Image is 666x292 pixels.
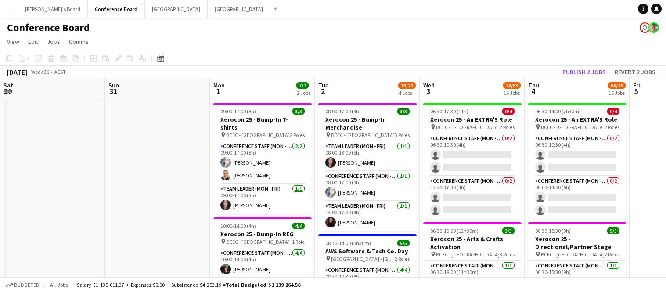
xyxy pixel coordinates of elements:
[213,103,312,214] app-job-card: 09:00-17:00 (8h)3/3Xerocon 25 - Bump-In T-shirts BCEC - [GEOGRAPHIC_DATA]2 RolesConference Staff ...
[318,103,417,231] app-job-card: 08:00-17:00 (9h)3/3Xerocon 25 - Bump-In Merchandise BCEC - [GEOGRAPHIC_DATA]3 RolesTeam Leader (M...
[541,124,605,130] span: BCEC - [GEOGRAPHIC_DATA]
[290,132,305,138] span: 2 Roles
[640,22,650,33] app-user-avatar: Kristelle Bristow
[527,86,539,96] span: 4
[528,176,626,219] app-card-role: Conference Staff (Mon - Fri)0/208:00-14:00 (6h)
[25,36,42,47] a: Edit
[317,86,328,96] span: 2
[77,281,300,288] div: Salary $1 135 011.37 + Expenses $0.00 + Subsistence $4 253.19 =
[29,68,51,75] span: Week 36
[220,108,256,115] span: 09:00-17:00 (8h)
[296,82,309,89] span: 7/7
[535,227,571,234] span: 06:30-15:30 (9h)
[430,227,479,234] span: 06:30-19:00 (12h30m)
[399,90,415,96] div: 4 Jobs
[528,235,626,251] h3: Xerocon 25 - Directional/Partner Stage
[503,82,521,89] span: 78/83
[325,108,361,115] span: 08:00-17:00 (9h)
[69,38,89,46] span: Comms
[226,132,290,138] span: BCEC - [GEOGRAPHIC_DATA]
[108,81,119,89] span: Sun
[318,171,417,201] app-card-role: Conference Staff (Mon - Fri)1/108:00-17:00 (9h)[PERSON_NAME]
[292,238,305,245] span: 1 Role
[608,82,626,89] span: 66/76
[398,82,416,89] span: 18/20
[14,282,40,288] span: Budgeted
[213,141,312,184] app-card-role: Conference Staff (Mon - Fri)2/209:00-17:00 (8h)[PERSON_NAME][PERSON_NAME]
[208,0,270,18] button: [GEOGRAPHIC_DATA]
[4,280,41,290] button: Budgeted
[430,108,468,115] span: 06:30-17:30 (11h)
[4,36,23,47] a: View
[213,230,312,238] h3: Xerocon 25 - Bump-In REG
[325,240,371,246] span: 08:30-14:00 (5h30m)
[318,115,417,131] h3: Xerocon 25 - Bump-In Merchandise
[605,124,619,130] span: 2 Roles
[611,66,659,78] button: Revert 2 jobs
[297,90,310,96] div: 2 Jobs
[145,0,208,18] button: [GEOGRAPHIC_DATA]
[423,103,522,219] app-job-card: 06:30-17:30 (11h)0/4Xerocon 25 - An EXTRA'S Role BCEC - [GEOGRAPHIC_DATA]2 RolesConference Staff ...
[292,223,305,229] span: 4/4
[423,261,522,291] app-card-role: Conference Staff (Mon - Fri)1/106:30-18:00 (11h30m)[PERSON_NAME]
[422,86,435,96] span: 3
[43,36,64,47] a: Jobs
[48,281,69,288] span: All jobs
[502,108,515,115] span: 0/4
[331,132,395,138] span: BCEC - [GEOGRAPHIC_DATA]
[648,22,659,33] app-user-avatar: Victoria Hunt
[397,108,410,115] span: 3/3
[502,227,515,234] span: 3/3
[535,108,581,115] span: 06:30-14:00 (7h30m)
[541,251,605,258] span: BCEC - [GEOGRAPHIC_DATA]
[395,256,410,262] span: 2 Roles
[423,81,435,89] span: Wed
[331,256,395,262] span: [GEOGRAPHIC_DATA] - [GEOGRAPHIC_DATA]
[318,81,328,89] span: Tue
[423,133,522,176] app-card-role: Conference Staff (Mon - Fri)0/206:30-10:30 (4h)
[65,36,92,47] a: Comms
[528,103,626,219] app-job-card: 06:30-14:00 (7h30m)0/4Xerocon 25 - An EXTRA'S Role BCEC - [GEOGRAPHIC_DATA]2 RolesConference Staf...
[528,115,626,123] h3: Xerocon 25 - An EXTRA'S Role
[226,238,290,245] span: BCEC - [GEOGRAPHIC_DATA]
[395,132,410,138] span: 3 Roles
[436,251,500,258] span: BCEC - [GEOGRAPHIC_DATA]
[608,90,625,96] div: 16 Jobs
[213,184,312,214] app-card-role: Team Leader (Mon - Fri)1/109:00-17:00 (8h)[PERSON_NAME]
[500,251,515,258] span: 3 Roles
[54,68,66,75] div: AEST
[220,223,256,229] span: 10:00-14:00 (4h)
[212,86,225,96] span: 1
[318,247,417,255] h3: AWS Software & Tech Co. Day
[2,86,13,96] span: 30
[318,201,417,231] app-card-role: Team Leader (Mon - Fri)1/113:00-17:00 (4h)[PERSON_NAME]
[213,81,225,89] span: Mon
[7,21,90,34] h1: Conference Board
[633,81,640,89] span: Fri
[107,86,119,96] span: 31
[607,108,619,115] span: 0/4
[607,227,619,234] span: 5/5
[559,66,609,78] button: Publish 2 jobs
[213,115,312,131] h3: Xerocon 25 - Bump-In T-shirts
[292,108,305,115] span: 3/3
[4,81,13,89] span: Sat
[318,141,417,171] app-card-role: Team Leader (Mon - Fri)1/108:00-13:00 (5h)[PERSON_NAME]
[226,281,300,288] span: Total Budgeted $1 139 264.56
[605,251,619,258] span: 2 Roles
[88,0,145,18] button: Conference Board
[397,240,410,246] span: 5/5
[28,38,38,46] span: Edit
[7,38,19,46] span: View
[7,68,27,76] div: [DATE]
[423,115,522,123] h3: Xerocon 25 - An EXTRA'S Role
[632,86,640,96] span: 5
[423,235,522,251] h3: Xerocon 25 - Arts & Crafts Activation
[528,81,539,89] span: Thu
[504,90,520,96] div: 16 Jobs
[528,133,626,176] app-card-role: Conference Staff (Mon - Fri)0/206:30-10:30 (4h)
